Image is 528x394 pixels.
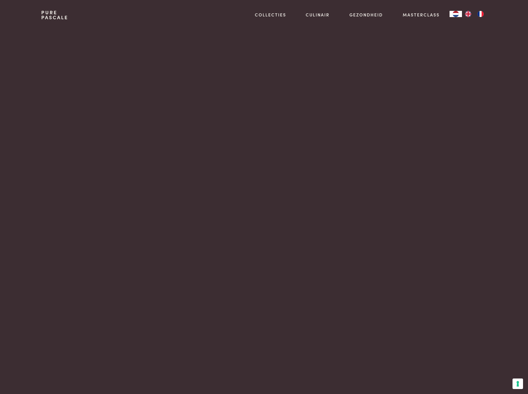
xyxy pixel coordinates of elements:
a: EN [462,11,474,17]
a: PurePascale [41,10,68,20]
a: Culinair [306,11,330,18]
aside: Language selected: Nederlands [450,11,487,17]
a: FR [474,11,487,17]
a: Gezondheid [349,11,383,18]
button: Uw voorkeuren voor toestemming voor trackingtechnologieën [512,378,523,389]
a: Collecties [255,11,286,18]
ul: Language list [462,11,487,17]
a: NL [450,11,462,17]
div: Language [450,11,462,17]
a: Masterclass [403,11,440,18]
